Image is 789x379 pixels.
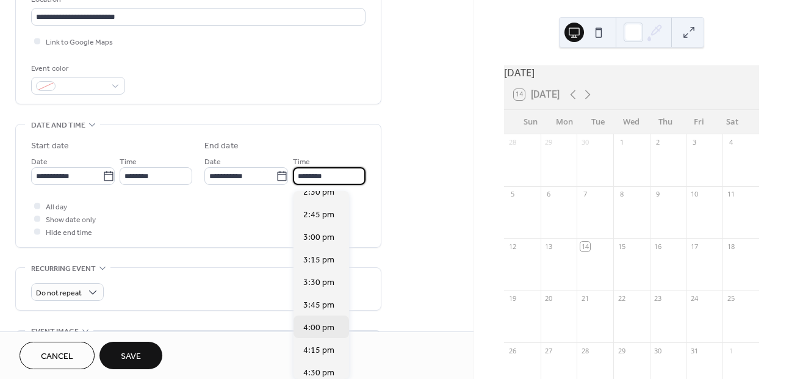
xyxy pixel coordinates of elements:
div: 9 [654,190,663,199]
div: Start date [31,140,69,153]
div: 11 [726,190,735,199]
span: Do not repeat [36,286,82,300]
div: Tue [581,110,614,134]
div: 30 [580,138,589,147]
div: 27 [544,346,553,355]
div: 2 [654,138,663,147]
span: 3:30 pm [303,276,334,289]
div: 25 [726,294,735,303]
div: Thu [648,110,682,134]
div: 28 [508,138,517,147]
span: Hide end time [46,226,92,239]
span: 2:30 pm [303,186,334,199]
div: 30 [654,346,663,355]
div: 18 [726,242,735,251]
div: 28 [580,346,589,355]
div: 19 [508,294,517,303]
div: 4 [726,138,735,147]
div: Wed [614,110,648,134]
div: 12 [508,242,517,251]
div: 1 [726,346,735,355]
div: 13 [544,242,553,251]
span: 4:00 pm [303,322,334,334]
span: Date [31,156,48,168]
div: 29 [617,346,626,355]
div: Sun [514,110,547,134]
div: 15 [617,242,626,251]
button: Save [99,342,162,369]
div: 6 [544,190,553,199]
div: Sat [716,110,749,134]
div: 8 [617,190,626,199]
div: 17 [690,242,699,251]
div: 10 [690,190,699,199]
span: Time [120,156,137,168]
span: All day [46,201,67,214]
div: End date [204,140,239,153]
div: 14 [580,242,589,251]
div: 5 [508,190,517,199]
div: 21 [580,294,589,303]
div: 1 [617,138,626,147]
div: 7 [580,190,589,199]
div: 29 [544,138,553,147]
span: Recurring event [31,262,96,275]
div: 23 [654,294,663,303]
div: [DATE] [504,65,759,80]
div: Event color [31,62,123,75]
span: 4:15 pm [303,344,334,357]
span: 3:45 pm [303,299,334,312]
div: 22 [617,294,626,303]
span: 2:45 pm [303,209,334,222]
span: Date [204,156,221,168]
div: 26 [508,346,517,355]
button: Cancel [20,342,95,369]
div: Fri [682,110,716,134]
div: 31 [690,346,699,355]
div: 16 [654,242,663,251]
span: Date and time [31,119,85,132]
div: 3 [690,138,699,147]
span: Time [293,156,310,168]
span: Cancel [41,350,73,363]
div: Mon [547,110,581,134]
span: Save [121,350,141,363]
span: 3:00 pm [303,231,334,244]
div: 24 [690,294,699,303]
span: Show date only [46,214,96,226]
span: Event image [31,325,79,338]
span: Link to Google Maps [46,36,113,49]
div: 20 [544,294,553,303]
span: 3:15 pm [303,254,334,267]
